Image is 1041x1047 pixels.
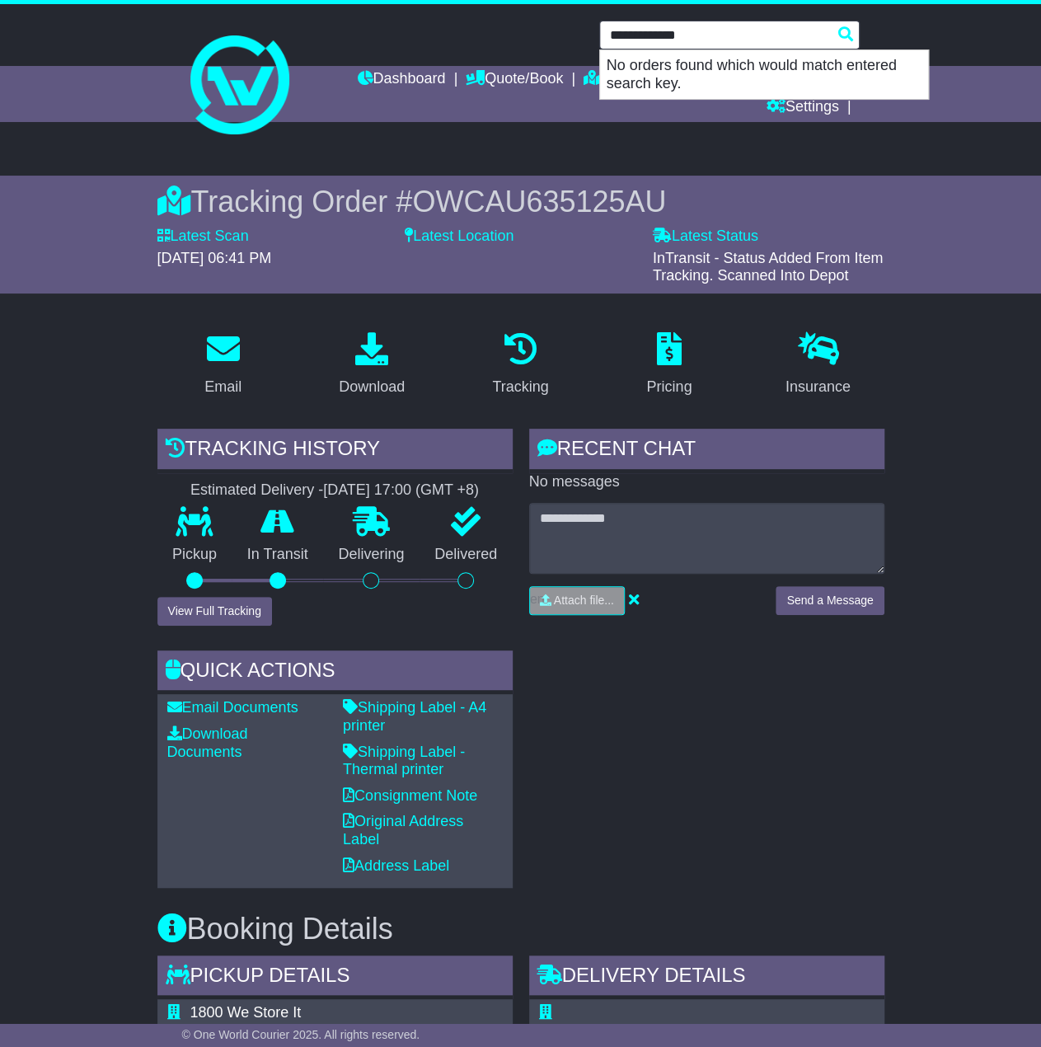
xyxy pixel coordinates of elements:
[323,481,479,500] div: [DATE] 17:00 (GMT +8)
[481,326,559,404] a: Tracking
[529,429,884,473] div: RECENT CHAT
[194,326,252,404] a: Email
[343,787,477,804] a: Consignment Note
[492,376,548,398] div: Tracking
[529,955,884,1000] div: Delivery Details
[357,66,445,94] a: Dashboard
[182,1028,420,1041] span: © One World Courier 2025. All rights reserved.
[232,546,323,564] p: In Transit
[157,650,513,695] div: Quick Actions
[157,429,513,473] div: Tracking history
[785,376,851,398] div: Insurance
[343,699,486,734] a: Shipping Label - A4 printer
[776,586,884,615] button: Send a Message
[157,228,249,246] label: Latest Scan
[167,699,298,716] a: Email Documents
[167,725,248,760] a: Download Documents
[157,597,272,626] button: View Full Tracking
[157,184,884,219] div: Tracking Order #
[405,228,513,246] label: Latest Location
[204,376,241,398] div: Email
[600,50,928,99] p: No orders found which would match entered search key.
[584,66,656,94] a: Tracking
[328,326,415,404] a: Download
[529,473,884,491] p: No messages
[323,546,420,564] p: Delivering
[190,1004,302,1021] span: 1800 We Store It
[646,376,692,398] div: Pricing
[157,250,272,266] span: [DATE] 06:41 PM
[157,913,884,946] h3: Booking Details
[635,326,702,404] a: Pricing
[339,376,405,398] div: Download
[412,185,666,218] span: OWCAU635125AU
[343,744,465,778] a: Shipping Label - Thermal printer
[767,94,839,122] a: Settings
[653,250,883,284] span: InTransit - Status Added From Item Tracking. Scanned Into Depot
[343,813,463,847] a: Original Address Label
[775,326,861,404] a: Insurance
[466,66,563,94] a: Quote/Book
[157,481,513,500] div: Estimated Delivery -
[653,228,758,246] label: Latest Status
[157,955,513,1000] div: Pickup Details
[343,857,449,874] a: Address Label
[157,546,232,564] p: Pickup
[420,546,513,564] p: Delivered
